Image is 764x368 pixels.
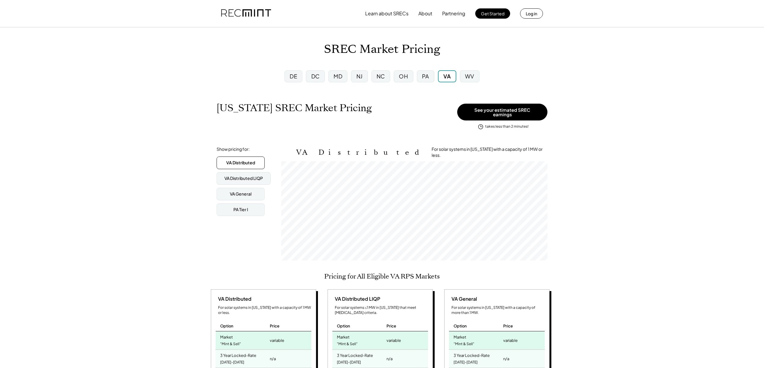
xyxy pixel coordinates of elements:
div: Price [387,323,396,329]
div: 3 Year Locked-Rate [337,351,373,358]
div: PA Tier I [233,207,248,213]
div: VA Distributed [226,160,255,166]
div: [DATE]-[DATE] [220,358,244,366]
div: "Mint & Sell" [454,340,474,348]
button: Get Started [475,8,510,19]
div: Market [454,333,466,340]
button: See your estimated SREC earnings [457,104,547,120]
div: VA Distributed LIQP [224,175,263,181]
div: variable [503,336,518,345]
div: VA Distributed [216,296,251,302]
div: variable [270,336,284,345]
div: Option [220,323,233,329]
button: Log in [520,8,543,19]
div: "Mint & Sell" [220,340,241,348]
div: Price [270,323,279,329]
div: VA Distributed LIQP [332,296,380,302]
div: variable [387,336,401,345]
div: [DATE]-[DATE] [337,358,361,366]
div: n/a [387,354,393,363]
div: VA General [449,296,477,302]
div: 3 Year Locked-Rate [220,351,256,358]
div: NJ [356,72,363,80]
div: For solar systems in [US_STATE] with a capacity of more than 1 MW. [451,305,545,315]
div: For solar systems in [US_STATE] with a capacity of 1 MW or less. [432,146,547,158]
div: VA General [230,191,251,197]
div: takes less than 2 minutes! [485,124,528,129]
div: Option [454,323,467,329]
button: About [418,8,432,20]
h2: Pricing for All Eligible VA RPS Markets [324,272,440,280]
div: [DATE]-[DATE] [454,358,478,366]
div: Price [503,323,513,329]
div: Show pricing for: [217,146,250,152]
button: Learn about SRECs [365,8,408,20]
div: "Mint & Sell" [337,340,358,348]
img: recmint-logotype%403x.png [221,3,271,24]
div: NC [377,72,385,80]
div: For solar systems ≤1 MW in [US_STATE] that meet [MEDICAL_DATA] criteria. [335,305,428,315]
div: OH [399,72,408,80]
div: n/a [503,354,509,363]
div: MD [334,72,342,80]
h2: VA Distributed [296,148,423,157]
button: Partnering [442,8,465,20]
div: DC [311,72,320,80]
div: Market [337,333,350,340]
div: n/a [270,354,276,363]
div: PA [422,72,429,80]
div: VA [443,72,451,80]
div: Market [220,333,233,340]
div: Option [337,323,350,329]
div: WV [465,72,474,80]
h1: SREC Market Pricing [324,42,440,56]
div: DE [290,72,297,80]
div: 3 Year Locked-Rate [454,351,490,358]
h1: [US_STATE] SREC Market Pricing [217,102,372,114]
div: For solar systems in [US_STATE] with a capacity of 1 MW or less. [218,305,311,315]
